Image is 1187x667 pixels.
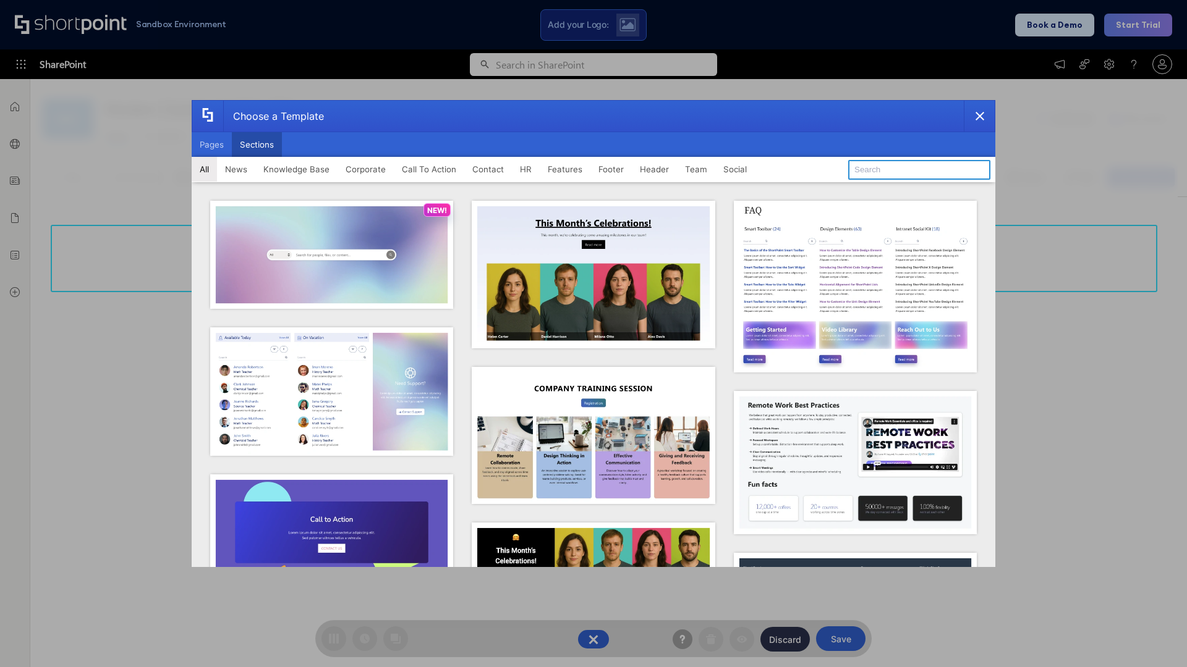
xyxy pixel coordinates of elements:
[848,160,990,180] input: Search
[632,157,677,182] button: Header
[255,157,338,182] button: Knowledge Base
[715,157,755,182] button: Social
[394,157,464,182] button: Call To Action
[192,132,232,157] button: Pages
[427,206,447,215] p: NEW!
[338,157,394,182] button: Corporate
[1125,608,1187,667] iframe: Chat Widget
[192,157,217,182] button: All
[232,132,282,157] button: Sections
[223,101,324,132] div: Choose a Template
[192,100,995,567] div: template selector
[677,157,715,182] button: Team
[464,157,512,182] button: Contact
[512,157,540,182] button: HR
[590,157,632,182] button: Footer
[217,157,255,182] button: News
[540,157,590,182] button: Features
